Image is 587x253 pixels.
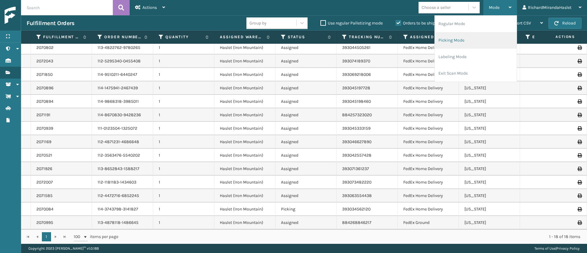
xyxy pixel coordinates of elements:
td: Haslet (Iron Mountain) [214,135,275,149]
label: Tracking Number [349,34,386,40]
label: Use regular Palletizing mode [320,20,383,26]
td: 113-4822762-9780265 [92,41,153,54]
td: FedEx Home Delivery [398,41,459,54]
td: 1 [153,95,214,108]
span: Export CSV [510,20,531,26]
a: 393045197728 [342,85,370,91]
div: Choose a seller [422,4,451,11]
td: FedEx Home Delivery [398,54,459,68]
td: 112-4472716-6852245 [92,189,153,203]
td: 1 [153,122,214,135]
label: Error [532,34,569,40]
td: Picking [275,203,337,216]
td: [US_STATE] [459,81,520,95]
span: 100 [74,234,83,240]
label: Orders to be shipped [DATE] [396,20,455,26]
div: Group by [249,20,267,26]
td: FedEx Home Delivery [398,68,459,81]
td: Haslet (Iron Mountain) [214,41,275,54]
td: Assigned [275,108,337,122]
td: [US_STATE] [459,203,520,216]
label: Assigned Warehouse [220,34,264,40]
td: 1 [153,41,214,54]
td: FedEx Home Delivery [398,176,459,189]
label: Assigned Carrier Service [410,34,447,40]
span: items per page [74,232,118,241]
td: [US_STATE] [459,108,520,122]
a: Terms of Use [534,246,556,251]
span: Actions [536,32,579,42]
a: 2070084 [36,206,54,212]
i: Print Label [578,207,581,211]
a: 2070939 [36,125,53,132]
div: 1 - 18 of 18 items [127,234,580,240]
img: logo [5,7,60,24]
td: Assigned [275,176,337,189]
a: 393046627890 [342,139,371,144]
td: Assigned [275,135,337,149]
td: [US_STATE] [459,122,520,135]
td: [US_STATE] [459,135,520,149]
div: | [534,244,580,253]
td: Haslet (Iron Mountain) [214,68,275,81]
li: Labeling Mode [435,49,517,65]
td: 114-9868318-3985011 [92,95,153,108]
td: Haslet (Iron Mountain) [214,122,275,135]
a: 393074189370 [342,58,370,64]
td: FedEx Home Delivery [398,162,459,176]
span: Actions [142,5,157,10]
td: Assigned [275,216,337,229]
a: 2070995 [36,220,53,226]
td: 1 [153,162,214,176]
a: 2071191 [36,112,50,118]
td: 1 [153,54,214,68]
a: 884257323020 [342,112,372,117]
td: 114-8670830-9428236 [92,108,153,122]
a: 884268846217 [342,220,371,225]
h3: Fulfillment Orders [27,20,74,27]
i: Print Label [578,46,581,50]
td: Haslet (Iron Mountain) [214,54,275,68]
td: Assigned [275,81,337,95]
a: 2072007 [36,179,53,185]
td: 1 [153,108,214,122]
td: Haslet (Iron Mountain) [214,189,275,203]
i: Print Label [578,86,581,90]
td: 113-4878118-1486645 [92,216,153,229]
td: Haslet (Iron Mountain) [214,203,275,216]
td: 1 [153,189,214,203]
td: [US_STATE] [459,149,520,162]
td: Haslet (Iron Mountain) [214,162,275,176]
td: 112-1181183-1434603 [92,176,153,189]
td: Haslet (Iron Mountain) [214,108,275,122]
a: 393034562120 [342,206,371,212]
a: 393045333159 [342,126,371,131]
td: [US_STATE] [459,176,520,189]
a: 2070521 [36,152,52,158]
td: [US_STATE] [459,216,520,229]
td: 1 [153,81,214,95]
a: 393044505261 [342,45,371,50]
a: 2072043 [36,58,53,64]
a: 2071926 [36,166,52,172]
a: 2071169 [36,139,51,145]
td: 1 [153,135,214,149]
td: Assigned [275,122,337,135]
label: Quantity [165,34,202,40]
td: 1 [153,68,214,81]
td: 112-3563476-5540202 [92,149,153,162]
td: 1 [153,149,214,162]
label: Order Number [104,34,141,40]
a: Privacy Policy [556,246,580,251]
td: 111-0123504-1325072 [92,122,153,135]
i: Print Label [578,113,581,117]
td: 1 [153,216,214,229]
td: Haslet (Iron Mountain) [214,216,275,229]
a: 2070894 [36,99,54,105]
td: Haslet (Iron Mountain) [214,176,275,189]
td: 114-1475941-2467439 [92,81,153,95]
a: 393071361237 [342,166,369,171]
i: Print Label [578,126,581,131]
td: Assigned [275,41,337,54]
i: Print Label [578,99,581,104]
